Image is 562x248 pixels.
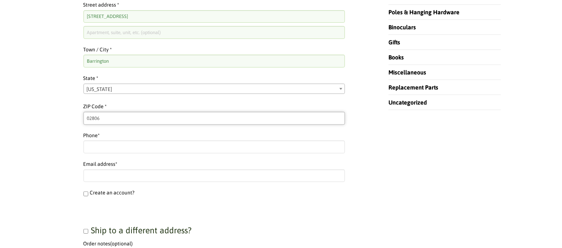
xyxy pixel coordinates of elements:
a: Books [388,54,404,61]
a: Poles & Hanging Hardware [388,9,459,15]
span: Create an account? [90,190,135,196]
label: Town / City [83,45,345,54]
span: Rhode Island [84,84,345,94]
label: Phone [83,131,345,140]
label: State [83,74,345,83]
a: Gifts [388,39,400,45]
input: Apartment, suite, unit, etc. (optional) [83,26,345,39]
a: Uncategorized [388,99,427,106]
span: Ship to a different address? [91,226,192,235]
span: (optional) [111,241,133,247]
label: Street address [83,1,345,10]
a: Miscellaneous [388,69,426,76]
a: Binoculars [388,24,416,30]
input: House number and street name [83,10,345,23]
input: Ship to a different address? [83,229,88,234]
a: Replacement Parts [388,84,438,91]
span: State [83,84,345,94]
label: Email address [83,160,345,169]
label: ZIP Code [83,102,345,111]
input: Create an account? [83,192,88,196]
